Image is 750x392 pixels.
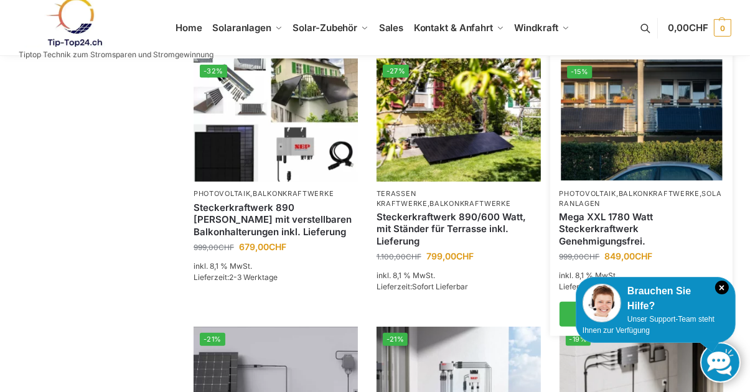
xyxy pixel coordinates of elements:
img: 860 Watt Komplett mit Balkonhalterung [194,58,358,182]
img: 2 Balkonkraftwerke [561,60,722,180]
i: Schließen [715,281,729,294]
span: 0 [714,19,731,37]
span: Kontakt & Anfahrt [414,22,493,34]
span: CHF [456,251,474,261]
a: Photovoltaik [560,189,616,198]
span: CHF [635,251,653,261]
a: Balkonkraftwerke [619,189,700,198]
span: Lieferzeit: [194,273,278,282]
a: Steckerkraftwerk 890/600 Watt, mit Ständer für Terrasse inkl. Lieferung [377,211,541,248]
p: inkl. 8,1 % MwSt. [560,270,724,281]
a: In den Warenkorb legen: „Mega XXL 1780 Watt Steckerkraftwerk Genehmigungsfrei.“ [560,302,724,327]
span: Sofort Lieferbar [412,282,468,291]
span: Lieferzeit: [560,282,651,291]
div: Brauchen Sie Hilfe? [583,284,729,314]
bdi: 799,00 [426,251,474,261]
a: Photovoltaik [194,189,250,198]
img: Steckerkraftwerk 890/600 Watt, mit Ständer für Terrasse inkl. Lieferung [377,58,541,182]
span: Solar-Zubehör [293,22,358,34]
bdi: 999,00 [194,243,234,252]
a: Balkonkraftwerke [253,189,334,198]
bdi: 679,00 [239,241,286,252]
p: inkl. 8,1 % MwSt. [377,270,541,281]
span: Solaranlagen [212,22,271,34]
span: Sales [379,22,404,34]
span: CHF [218,243,234,252]
a: -32%860 Watt Komplett mit Balkonhalterung [194,58,358,182]
bdi: 1.100,00 [377,252,421,261]
bdi: 849,00 [605,251,653,261]
img: Customer service [583,284,621,322]
a: 0,00CHF 0 [668,9,731,47]
p: Tiptop Technik zum Stromsparen und Stromgewinnung [19,51,213,58]
p: inkl. 8,1 % MwSt. [194,261,358,272]
a: Mega XXL 1780 Watt Steckerkraftwerk Genehmigungsfrei. [560,211,724,248]
p: , , [560,189,724,208]
span: Unser Support-Team steht Ihnen zur Verfügung [583,315,715,335]
a: Steckerkraftwerk 890 Watt mit verstellbaren Balkonhalterungen inkl. Lieferung [194,202,358,238]
span: CHF [406,252,421,261]
bdi: 999,00 [560,252,600,261]
p: , [377,189,541,208]
span: CHF [584,252,600,261]
span: 2-3 Werktage [229,273,278,282]
span: Windkraft [515,22,558,34]
a: -15%2 Balkonkraftwerke [561,60,722,180]
span: CHF [269,241,286,252]
a: Balkonkraftwerke [429,199,510,208]
a: Solaranlagen [560,189,722,207]
span: Lieferzeit: [377,282,468,291]
span: 0,00 [668,22,708,34]
a: Terassen Kraftwerke [377,189,428,207]
p: , [194,189,358,198]
a: -27%Steckerkraftwerk 890/600 Watt, mit Ständer für Terrasse inkl. Lieferung [377,58,541,182]
span: CHF [689,22,708,34]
